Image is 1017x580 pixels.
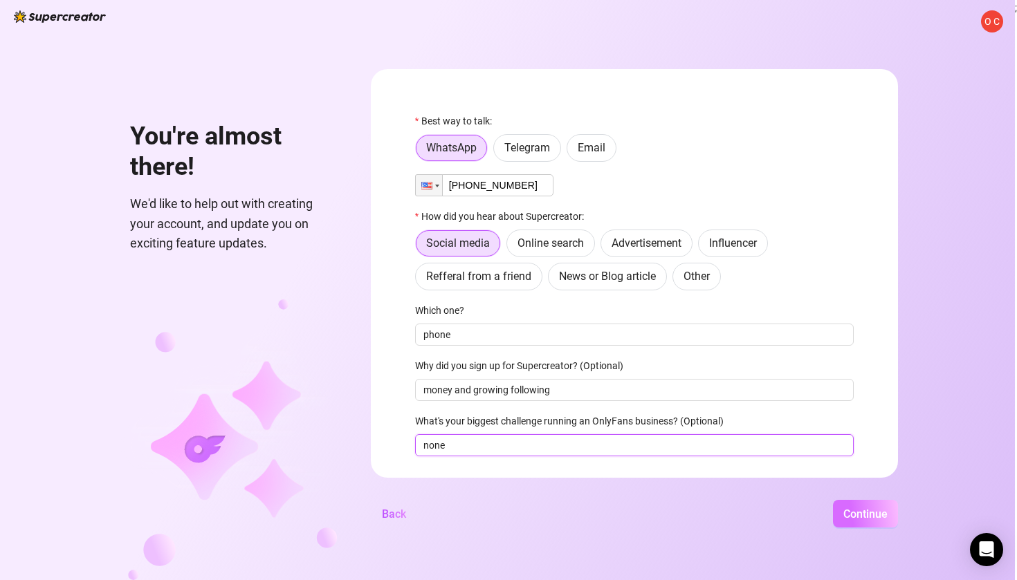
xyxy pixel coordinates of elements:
[843,507,888,521] span: Continue
[833,500,898,527] button: Continue
[709,236,757,250] span: Influencer
[382,507,406,521] span: Back
[415,303,473,318] label: Which one?
[504,141,550,154] span: Telegram
[684,270,710,283] span: Other
[612,236,681,250] span: Advertisement
[559,270,656,283] span: News or Blog article
[426,236,490,250] span: Social media
[415,413,733,429] label: What's your biggest challenge running an OnlyFans business? (Optional)
[970,533,1003,566] div: Open Intercom Messenger
[130,194,338,253] span: We'd like to help out with creating your account, and update you on exciting feature updates.
[426,270,531,283] span: Refferal from a friend
[130,122,338,182] h1: You're almost there!
[415,113,501,129] label: Best way to talk:
[426,141,477,154] span: WhatsApp
[984,14,1000,29] span: O C
[517,236,584,250] span: Online search
[415,324,854,346] input: Which one?
[415,209,593,224] label: How did you hear about Supercreator:
[14,10,106,23] img: logo
[415,379,854,401] input: Why did you sign up for Supercreator? (Optional)
[578,141,605,154] span: Email
[415,174,553,196] input: 1 (702) 123-4567
[415,358,632,373] label: Why did you sign up for Supercreator? (Optional)
[371,500,417,527] button: Back
[416,175,442,196] div: United States: + 1
[415,434,854,456] input: What's your biggest challenge running an OnlyFans business? (Optional)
